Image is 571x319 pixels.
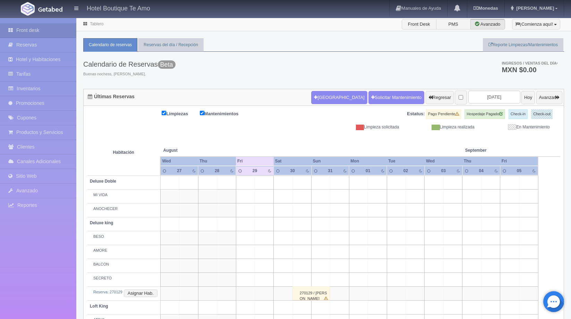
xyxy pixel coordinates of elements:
[83,60,176,68] h3: Calendario de Reservas
[173,168,185,174] div: 27
[513,168,525,174] div: 05
[329,124,404,130] div: Limpieza solicitada
[90,206,157,212] div: ANOCHECER
[90,262,157,267] div: BALCON
[90,179,116,184] b: Deluxe Doble
[502,61,558,65] span: Ingresos / Ventas del día
[362,168,374,174] div: 01
[324,168,336,174] div: 31
[287,168,298,174] div: 30
[162,111,166,115] input: Limpiezas
[274,157,312,166] th: Sat
[312,157,349,166] th: Sun
[404,124,479,130] div: Limpieza realizada
[162,109,198,117] label: Limpiezas
[200,109,249,117] label: Mantenimientos
[87,3,150,12] h4: Hotel Boutique Te Amo
[368,91,424,104] a: Solicitar Mantenimiento
[531,109,553,119] label: Check-out
[249,168,261,174] div: 29
[90,276,157,281] div: SECRETO
[514,6,554,11] span: [PERSON_NAME]
[536,91,562,104] button: Avanzar
[90,234,157,240] div: BESO
[407,111,425,117] label: Estatus:
[93,290,122,294] a: Reserva: 270129
[400,168,411,174] div: 02
[138,38,204,52] a: Reservas del día / Recepción
[83,38,137,52] a: Calendario de reservas
[349,157,387,166] th: Mon
[480,124,555,130] div: En Mantenimiento
[160,157,198,166] th: Wed
[426,91,454,104] button: Regresar
[38,7,62,12] img: Getabed
[236,157,274,166] th: Fri
[198,157,236,166] th: Thu
[124,289,157,297] button: Asignar Hab.
[462,157,500,166] th: Thu
[158,60,176,69] span: Beta
[402,19,436,30] label: Front Desk
[292,286,330,300] div: 270129 / [PERSON_NAME]
[83,72,176,77] span: Buenas nochess, [PERSON_NAME].
[438,168,449,174] div: 03
[509,109,528,119] label: Check-in
[483,38,563,52] a: Reporte Limpiezas/Mantenimientos
[163,148,233,153] span: August
[211,168,223,174] div: 28
[90,22,103,26] a: Tablero
[90,192,157,198] div: MI VIDA
[88,94,135,99] h4: Últimas Reservas
[311,91,367,104] button: [GEOGRAPHIC_DATA]
[502,66,558,73] h3: MXN $0.00
[465,109,505,119] label: Hospedaje Pagado
[474,6,498,11] b: Monedas
[512,19,560,30] button: ¡Comienza aquí!
[465,148,535,153] span: September
[426,109,461,119] label: Pago Pendiente
[21,2,35,16] img: Getabed
[113,150,134,155] strong: Habitación
[470,19,505,30] label: Avanzado
[476,168,487,174] div: 04
[90,304,108,309] b: Loft King
[90,248,157,253] div: AMORE
[500,157,538,166] th: Fri
[90,220,113,225] b: Deluxe king
[387,157,425,166] th: Tue
[200,111,204,115] input: Mantenimientos
[425,157,462,166] th: Wed
[436,19,471,30] label: PMS
[521,91,535,104] button: Hoy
